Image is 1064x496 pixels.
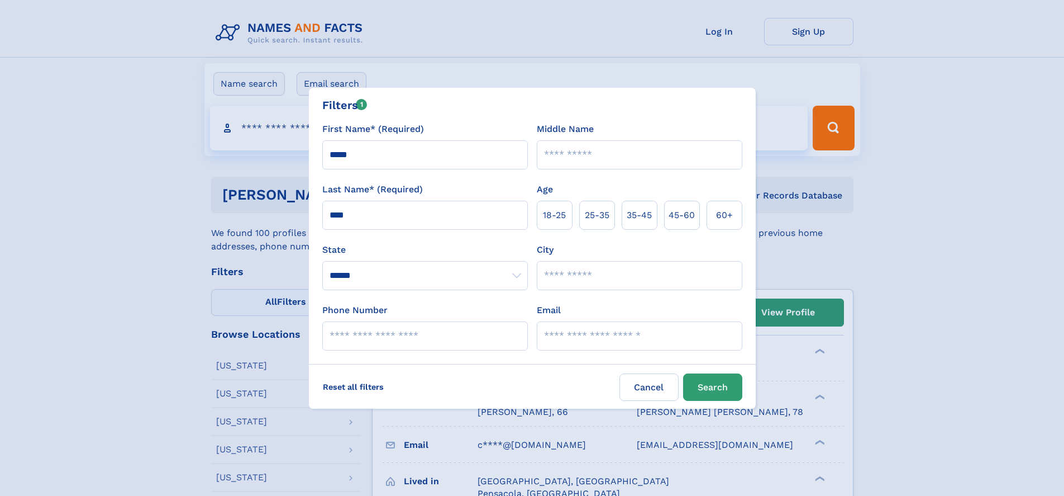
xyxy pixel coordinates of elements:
span: 35‑45 [627,209,652,222]
label: City [537,243,554,257]
label: State [322,243,528,257]
span: 18‑25 [543,209,566,222]
span: 45‑60 [669,209,695,222]
div: Filters [322,97,368,114]
label: Last Name* (Required) [322,183,423,196]
button: Search [683,374,742,401]
label: Cancel [619,374,679,401]
label: Age [537,183,553,196]
label: First Name* (Required) [322,122,424,136]
span: 60+ [716,209,733,222]
span: 25‑35 [585,209,609,222]
label: Reset all filters [316,374,391,400]
label: Email [537,304,561,317]
label: Middle Name [537,122,594,136]
label: Phone Number [322,304,388,317]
